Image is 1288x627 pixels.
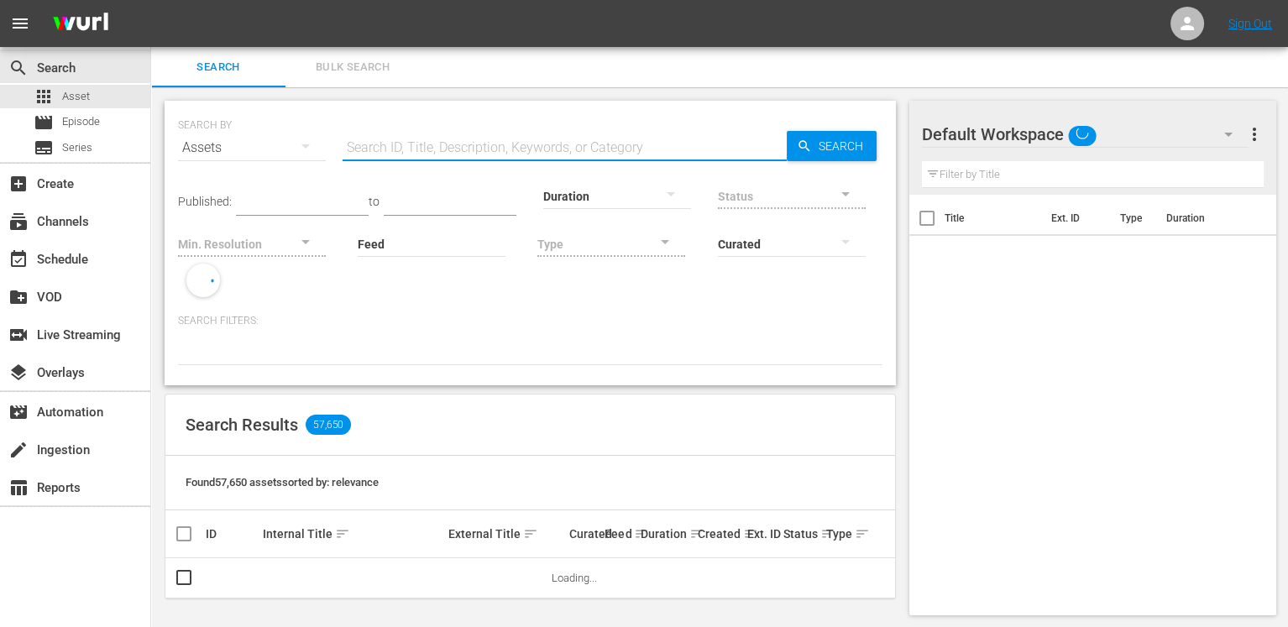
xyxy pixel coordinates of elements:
[523,526,538,541] span: sort
[178,314,882,328] p: Search Filters:
[206,527,258,541] div: ID
[8,363,29,383] span: Overlays
[8,325,29,345] span: Live Streaming
[743,526,758,541] span: sort
[62,113,100,130] span: Episode
[569,527,599,541] div: Curated
[820,526,835,541] span: sort
[34,138,54,158] span: Series
[605,524,635,544] div: Feed
[826,524,850,544] div: Type
[922,111,1249,158] div: Default Workspace
[8,249,29,269] span: Schedule
[747,527,778,541] div: Ext. ID
[1228,17,1272,30] a: Sign Out
[1243,114,1264,154] button: more_vert
[641,524,693,544] div: Duration
[186,415,298,435] span: Search Results
[945,195,1041,242] th: Title
[8,402,29,422] span: Automation
[8,58,29,78] span: Search
[812,131,877,161] span: Search
[8,174,29,194] span: Create
[178,124,326,171] div: Assets
[10,13,30,34] span: menu
[335,526,350,541] span: sort
[552,572,597,584] span: Loading...
[62,139,92,156] span: Series
[8,440,29,460] span: Ingestion
[783,524,821,544] div: Status
[689,526,704,541] span: sort
[8,287,29,307] span: VOD
[448,524,564,544] div: External Title
[634,526,649,541] span: sort
[1040,195,1109,242] th: Ext. ID
[62,88,90,105] span: Asset
[263,524,443,544] div: Internal Title
[787,131,877,161] button: Search
[369,195,380,208] span: to
[34,86,54,107] span: Asset
[1243,124,1264,144] span: more_vert
[306,415,351,435] span: 57,650
[698,524,742,544] div: Created
[34,112,54,133] span: Episode
[186,476,379,489] span: Found 57,650 assets sorted by: relevance
[8,212,29,232] span: Channels
[178,195,232,208] span: Published:
[40,4,121,44] img: ans4CAIJ8jUAAAAAAAAAAAAAAAAAAAAAAAAgQb4GAAAAAAAAAAAAAAAAAAAAAAAAJMjXAAAAAAAAAAAAAAAAAAAAAAAAgAT5G...
[1155,195,1256,242] th: Duration
[161,58,275,77] span: Search
[8,478,29,498] span: Reports
[1109,195,1155,242] th: Type
[296,58,410,77] span: Bulk Search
